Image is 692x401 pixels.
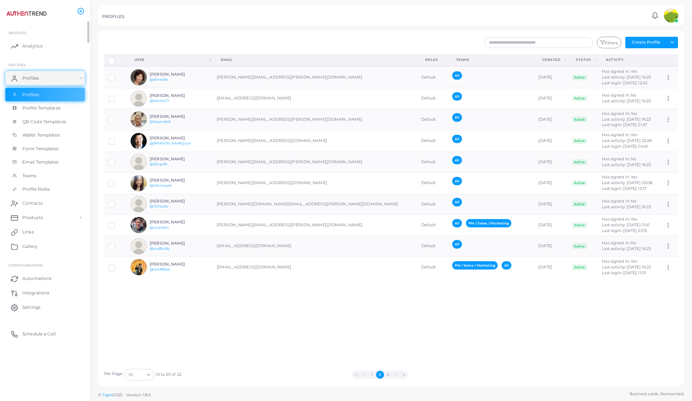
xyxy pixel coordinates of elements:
span: Settings [22,304,40,311]
span: Last login: [DATE] 21:47 [602,122,647,127]
span: Last activity: [DATE] 16:23 [602,162,651,167]
span: Integrations [22,290,49,296]
div: User [135,57,208,62]
a: Profiles [5,88,85,102]
h6: [PERSON_NAME] [150,72,203,77]
a: @ktknty77 [150,99,169,103]
span: Has signed in: Yes [602,259,637,264]
a: Automations [5,271,85,286]
span: Last activity: [DATE] 16:23 [602,75,651,80]
span: Email Templates [22,159,59,165]
a: avatar [662,8,680,23]
a: Profile Roles [5,182,85,196]
span: Contacts [22,200,43,206]
a: @20iqzi9t [150,162,167,166]
span: Configurations [9,263,43,267]
img: avatar [664,8,678,23]
span: All [452,113,462,121]
span: Business cards. Reinvented. [630,391,684,397]
ul: Pagination [181,371,579,379]
h6: [PERSON_NAME] [150,220,203,224]
td: [DATE] [534,257,568,278]
h6: [PERSON_NAME] [150,241,203,246]
span: All [452,219,462,227]
span: All [452,198,462,206]
button: Go to previous page [360,371,368,379]
span: Active [572,201,587,207]
span: Profile Roles [22,186,50,192]
td: Default [417,66,448,88]
span: INSIGHTS [9,31,26,35]
a: Teams [5,169,85,183]
span: Last login: [DATE] 11:01 [602,270,646,275]
td: Default [417,88,448,109]
span: Last activity: [DATE] 16:23 [602,264,651,269]
a: @zcq9tu0p [150,246,169,250]
span: Automations [22,275,52,282]
a: @h4n89fwz [150,267,170,271]
span: Schedule a Call [22,331,56,337]
a: Tapni [102,392,113,397]
div: Email [221,57,409,62]
td: [DATE] [534,66,568,88]
a: Links [5,225,85,239]
td: [DATE] [534,130,568,152]
img: avatar [131,238,147,254]
h6: [PERSON_NAME] [150,136,203,141]
span: ENTITIES [9,63,26,67]
a: @[PERSON_NAME].sun [150,141,191,145]
td: [DATE] [534,172,568,194]
td: Default [417,172,448,194]
span: All [502,261,511,269]
span: Last activity: [DATE] 16:23 [602,98,651,103]
a: Products [5,210,85,225]
span: All [452,177,462,185]
span: Active [572,222,587,228]
span: Has signed in: Yes [602,174,637,179]
button: Go to page 1 [368,371,376,379]
td: [DATE] [534,236,568,257]
span: Last activity: [DATE] 16:23 [602,204,651,209]
span: Profiles [22,92,39,98]
span: Active [572,95,587,101]
th: Action [661,54,678,66]
a: Gallery [5,239,85,254]
a: Email Templates [5,155,85,169]
a: Schedule a Call [5,327,85,341]
td: [EMAIL_ADDRESS][DOMAIN_NAME] [213,236,417,257]
span: Wallet Templates [22,132,60,138]
th: Row-selection [104,54,127,66]
td: Default [417,152,448,172]
div: Teams [456,57,526,62]
a: Analytics [5,39,85,53]
img: avatar [131,69,147,85]
td: [PERSON_NAME][EMAIL_ADDRESS][PERSON_NAME][DOMAIN_NAME] [213,152,417,172]
a: Profile Templates [5,101,85,115]
span: All [452,92,462,101]
span: Last activity: [DATE] 22:49 [602,138,652,143]
span: Links [22,229,34,235]
div: Search for option [125,369,154,380]
span: All [452,156,462,164]
td: Default [417,236,448,257]
a: QR Code Templates [5,115,85,129]
a: @lbspm8x9 [150,120,171,124]
td: [DATE] [534,152,568,172]
span: Active [572,159,587,165]
td: [PERSON_NAME][EMAIL_ADDRESS][DOMAIN_NAME] [213,130,417,152]
span: Has signed in: No [602,156,636,161]
span: Last login: [DATE] 12:17 [602,186,646,191]
span: PM / Sales / Marketing [466,219,511,227]
span: Form Templates [22,146,59,152]
span: Active [572,243,587,249]
img: avatar [131,175,147,191]
td: Default [417,214,448,236]
a: @sharonyeh [150,183,172,187]
span: Last login: [DATE] 04:41 [602,144,648,149]
td: [DATE] [534,109,568,130]
a: Form Templates [5,142,85,156]
span: Active [572,180,587,186]
h6: [PERSON_NAME] [150,262,203,267]
span: Teams [22,173,37,179]
td: Default [417,194,448,214]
